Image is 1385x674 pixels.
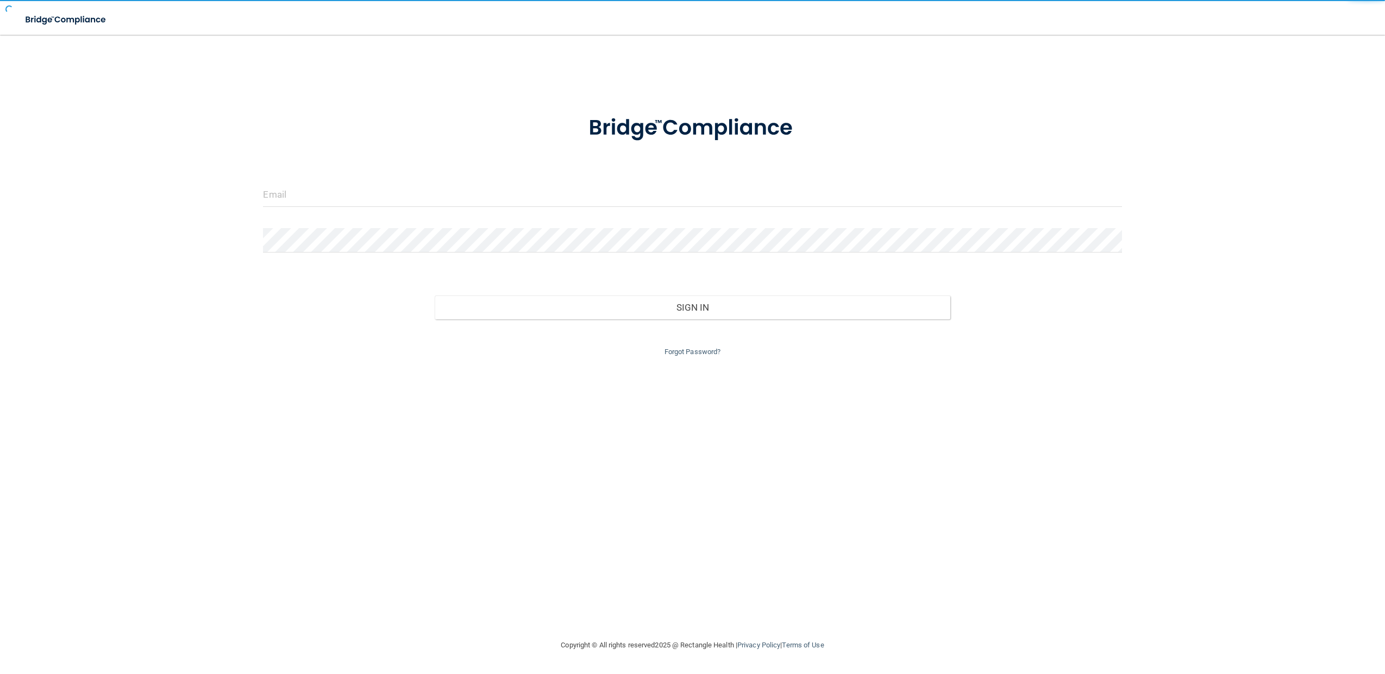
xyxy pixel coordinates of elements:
[737,641,780,649] a: Privacy Policy
[782,641,824,649] a: Terms of Use
[494,628,891,663] div: Copyright © All rights reserved 2025 @ Rectangle Health | |
[435,295,950,319] button: Sign In
[566,100,819,156] img: bridge_compliance_login_screen.278c3ca4.svg
[665,348,721,356] a: Forgot Password?
[263,182,1121,207] input: Email
[16,9,116,31] img: bridge_compliance_login_screen.278c3ca4.svg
